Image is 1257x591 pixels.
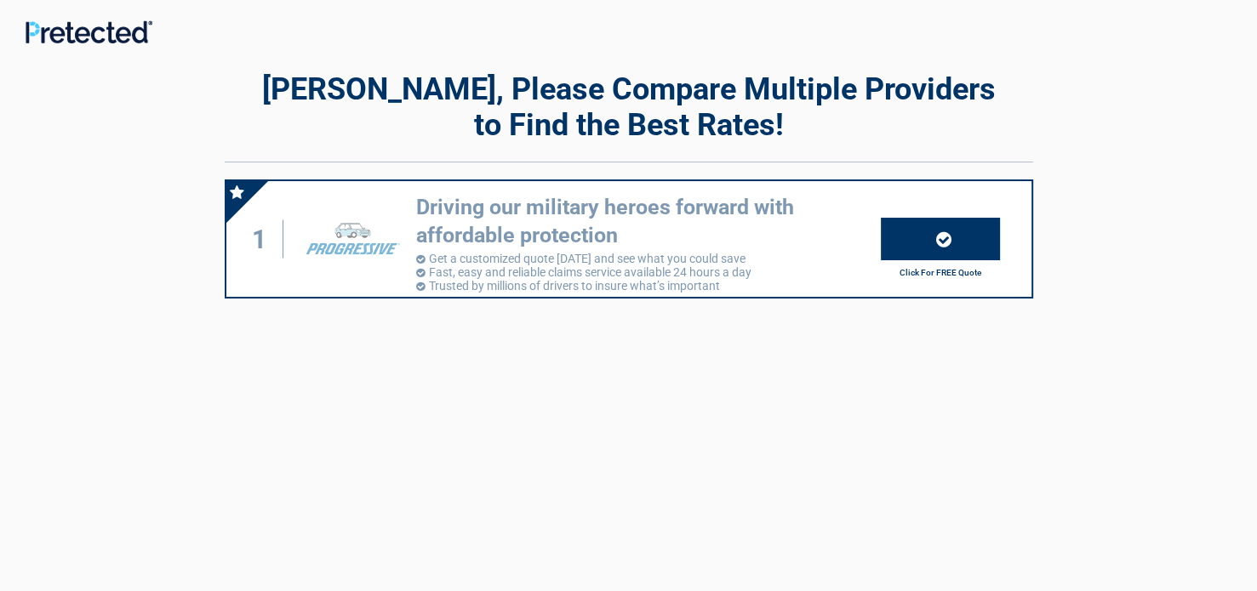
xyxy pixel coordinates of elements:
li: Trusted by millions of drivers to insure what’s important [416,279,881,293]
li: Get a customized quote [DATE] and see what you could save [416,252,881,265]
img: Main Logo [26,20,152,43]
h3: Driving our military heroes forward with affordable protection [416,194,881,249]
h2: Click For FREE Quote [881,268,1000,277]
h2: [PERSON_NAME], Please Compare Multiple Providers to Find the Best Rates! [225,71,1033,143]
li: Fast, easy and reliable claims service available 24 hours a day [416,265,881,279]
div: 1 [243,220,284,259]
img: progressive's logo [298,213,407,265]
